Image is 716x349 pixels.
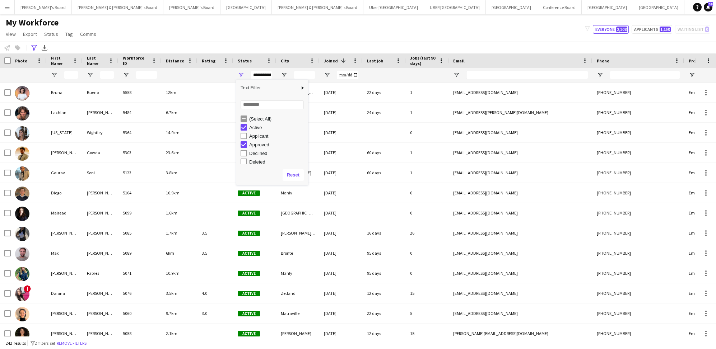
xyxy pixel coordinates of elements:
div: [PERSON_NAME] [47,223,83,243]
span: Active [238,311,260,316]
button: Uber [GEOGRAPHIC_DATA] [363,0,424,14]
div: 3.5 [197,243,233,263]
div: Approved [249,142,306,147]
div: [EMAIL_ADDRESS][DOMAIN_NAME] [449,303,592,323]
div: [DATE] [320,103,363,122]
div: [PHONE_NUMBER] [592,223,684,243]
div: [PERSON_NAME] [47,303,83,323]
div: Bueno [83,82,118,102]
button: [GEOGRAPHIC_DATA] [582,0,633,14]
div: Active [249,125,306,130]
button: Everyone2,208 [593,25,629,34]
div: [DATE] [320,263,363,283]
span: Rating [202,58,215,63]
span: Joined [324,58,338,63]
span: 10.9km [166,270,180,276]
div: Declined [249,151,306,156]
span: 9.7km [166,311,177,316]
div: [DATE] [320,283,363,303]
input: City Filter Input [294,71,315,79]
div: [EMAIL_ADDRESS][DOMAIN_NAME] [449,223,592,243]
div: [PERSON_NAME] [47,324,83,343]
span: 1,150 [660,27,671,32]
div: [PHONE_NUMBER] [592,143,684,162]
div: 5123 [118,163,162,183]
div: 1 [406,163,449,183]
span: Active [238,211,260,216]
div: [GEOGRAPHIC_DATA] [276,203,320,223]
button: [PERSON_NAME] & [PERSON_NAME]'s Board [272,0,363,14]
div: 0 [406,183,449,203]
button: Open Filter Menu [51,72,57,78]
div: [PHONE_NUMBER] [592,243,684,263]
div: 26 [406,223,449,243]
span: 2 filters set [35,340,55,346]
div: 4.0 [197,283,233,303]
span: Active [238,271,260,276]
img: Bruna Bueno [15,86,29,100]
div: Max [47,243,83,263]
span: 1.7km [166,230,177,236]
button: UBER [GEOGRAPHIC_DATA] [424,0,486,14]
div: Diego [47,183,83,203]
div: 5089 [118,243,162,263]
button: [PERSON_NAME]'s Board [15,0,72,14]
span: Status [238,58,252,63]
span: Distance [166,58,184,63]
div: Matraville [276,303,320,323]
div: 0 [406,123,449,142]
button: [GEOGRAPHIC_DATA] [220,0,272,14]
div: [DATE] [320,303,363,323]
span: Workforce ID [123,55,149,66]
span: 2.1km [166,331,177,336]
div: [PHONE_NUMBER] [592,324,684,343]
span: Text Filter [236,82,299,94]
button: Reset [283,169,304,181]
span: 3.8km [166,170,177,175]
span: Active [238,331,260,336]
div: 5060 [118,303,162,323]
div: 3.0 [197,303,233,323]
div: [PERSON_NAME] [83,243,118,263]
div: Bronte [276,243,320,263]
span: Tag [65,31,73,37]
span: Jobs (last 90 days) [410,55,436,66]
div: [DATE] [320,243,363,263]
img: Diego Hughes [15,187,29,201]
div: [DATE] [320,143,363,162]
div: 15 [406,283,449,303]
div: 12 days [363,283,406,303]
span: Last job [367,58,383,63]
div: Gaurav [47,163,83,183]
span: Email [453,58,465,63]
div: 95 days [363,243,406,263]
div: [EMAIL_ADDRESS][DOMAIN_NAME] [449,82,592,102]
a: View [3,29,19,39]
div: Mairead [47,203,83,223]
div: [PERSON_NAME] [83,103,118,122]
div: Gowda [83,143,118,162]
input: Workforce ID Filter Input [136,71,157,79]
div: 24 days [363,103,406,122]
div: [EMAIL_ADDRESS][DOMAIN_NAME] [449,143,592,162]
img: Patricia Mora [15,327,29,341]
input: Email Filter Input [466,71,588,79]
span: 12km [166,90,176,95]
span: Phone [597,58,609,63]
input: Search filter values [241,100,304,109]
div: 5303 [118,143,162,162]
div: [DATE] [320,82,363,102]
div: 5484 [118,103,162,122]
input: Joined Filter Input [337,71,358,79]
div: [EMAIL_ADDRESS][DOMAIN_NAME] [449,123,592,142]
div: [PERSON_NAME] [83,183,118,203]
div: 1 [406,82,449,102]
div: Fabres [83,263,118,283]
span: Active [238,231,260,236]
div: [DATE] [320,223,363,243]
div: [EMAIL_ADDRESS][DOMAIN_NAME] [449,183,592,203]
span: Last Name [87,55,106,66]
div: [PHONE_NUMBER] [592,283,684,303]
div: [PERSON_NAME] [83,303,118,323]
div: [PERSON_NAME] Point [276,223,320,243]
